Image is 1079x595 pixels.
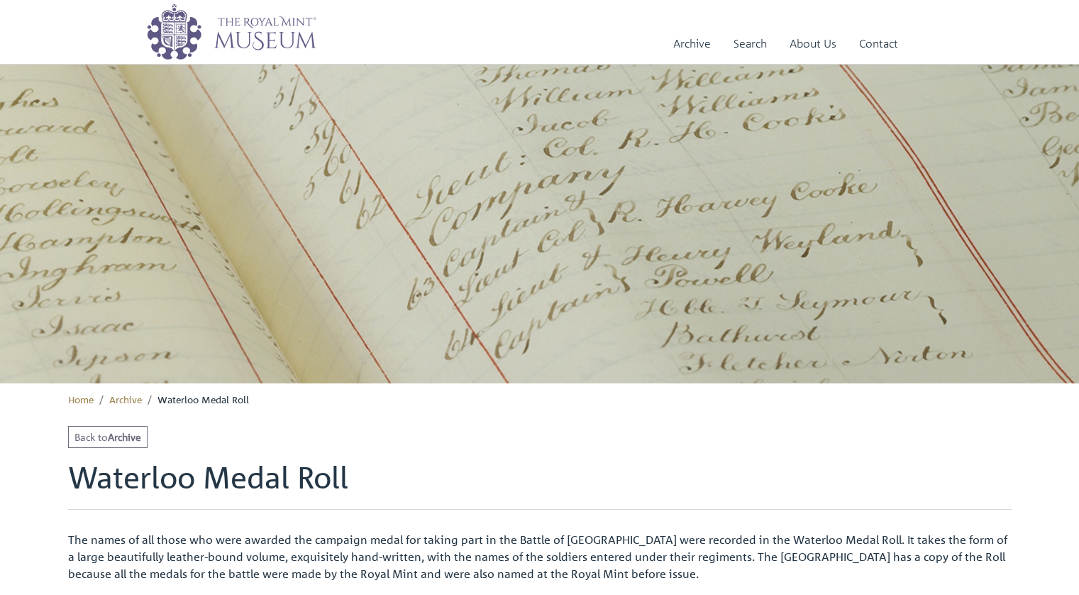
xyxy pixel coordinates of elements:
[68,533,1007,581] span: The names of all those who were awarded the campaign medal for taking part in the Battle of [GEOG...
[68,426,148,448] a: Back toArchive
[68,393,94,405] a: Home
[790,23,836,64] a: About Us
[734,23,767,64] a: Search
[157,393,249,405] span: Waterloo Medal Roll
[109,393,142,405] a: Archive
[859,23,898,64] a: Contact
[673,23,711,64] a: Archive
[146,4,316,60] img: logo_wide.png
[68,459,1012,509] h1: Waterloo Medal Roll
[108,430,141,443] strong: Archive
